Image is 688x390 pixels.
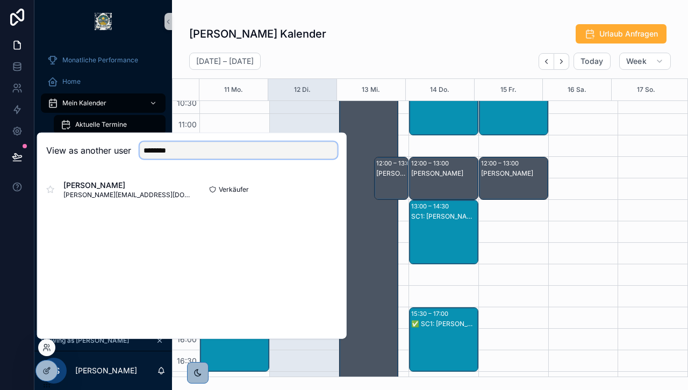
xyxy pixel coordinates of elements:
[62,56,138,64] span: Monatliche Performance
[539,53,554,70] button: Back
[580,56,604,66] span: Today
[411,158,451,169] div: 12:00 – 13:00
[599,28,658,39] span: Urlaub Anfragen
[574,53,611,70] button: Today
[95,13,112,30] img: App logo
[41,336,129,345] span: Viewing as [PERSON_NAME]
[63,180,192,191] span: [PERSON_NAME]
[62,77,81,86] span: Home
[411,201,451,212] div: 13:00 – 14:30
[637,79,655,100] button: 17 So.
[410,200,478,264] div: 13:00 – 14:30SC1: [PERSON_NAME]
[375,157,408,199] div: 12:00 – 13:00[PERSON_NAME]
[619,53,671,70] button: Week
[63,191,192,199] span: [PERSON_NAME][EMAIL_ADDRESS][DOMAIN_NAME]
[41,50,166,70] a: Monatliche Performance
[362,79,380,100] button: 13 Mi.
[376,169,407,178] div: [PERSON_NAME]
[500,79,517,100] button: 15 Fr.
[75,365,137,376] p: [PERSON_NAME]
[411,212,477,221] div: SC1: [PERSON_NAME]
[479,71,548,135] div: 10:00 – 11:30SC1: [DEMOGRAPHIC_DATA][PERSON_NAME]
[294,79,311,100] button: 12 Di.
[479,157,548,199] div: 12:00 – 13:00[PERSON_NAME]
[554,53,569,70] button: Next
[411,320,477,328] div: ✅ SC1: [PERSON_NAME]
[410,157,478,199] div: 12:00 – 13:00[PERSON_NAME]
[430,79,449,100] button: 14 Do.
[568,79,586,100] button: 16 Sa.
[411,169,477,178] div: [PERSON_NAME]
[481,169,547,178] div: [PERSON_NAME]
[481,158,521,169] div: 12:00 – 13:00
[41,72,166,91] a: Home
[410,71,478,135] div: 10:00 – 11:30SC1: [PERSON_NAME]
[376,158,417,169] div: 12:00 – 13:00
[626,56,647,66] span: Week
[75,120,127,129] span: Aktuelle Termine
[34,43,172,256] div: scrollable content
[62,99,106,107] span: Mein Kalender
[410,308,478,371] div: 15:30 – 17:00✅ SC1: [PERSON_NAME]
[176,120,199,129] span: 11:00
[411,308,451,319] div: 15:30 – 17:00
[41,93,166,113] a: Mein Kalender
[200,308,269,371] div: 15:30 – 17:00SC1: [PERSON_NAME]
[54,115,166,134] a: Aktuelle Termine
[189,26,326,41] h1: [PERSON_NAME] Kalender
[174,335,199,344] span: 16:00
[46,144,131,157] h2: View as another user
[576,24,666,44] button: Urlaub Anfragen
[224,79,243,100] button: 11 Mo.
[219,185,249,194] span: Verkäufer
[174,356,199,365] span: 16:30
[196,56,254,67] h2: [DATE] – [DATE]
[174,98,199,107] span: 10:30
